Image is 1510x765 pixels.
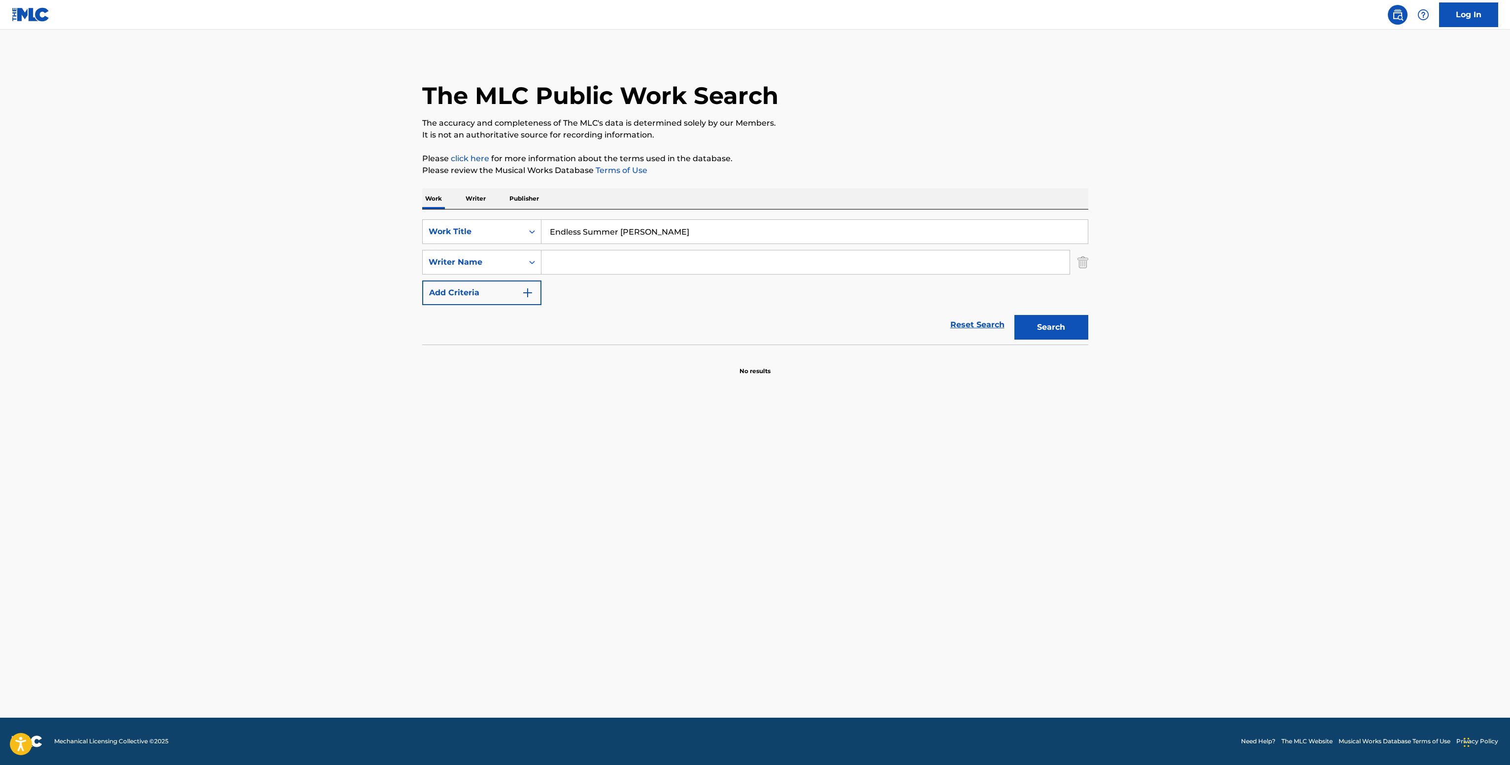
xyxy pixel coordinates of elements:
[422,117,1088,129] p: The accuracy and completeness of The MLC's data is determined solely by our Members.
[429,226,517,238] div: Work Title
[422,219,1088,345] form: Search Form
[945,314,1009,336] a: Reset Search
[1456,737,1498,746] a: Privacy Policy
[422,129,1088,141] p: It is not an authoritative source for recording information.
[422,165,1088,176] p: Please review the Musical Works Database
[429,256,517,268] div: Writer Name
[463,188,489,209] p: Writer
[422,280,541,305] button: Add Criteria
[54,737,168,746] span: Mechanical Licensing Collective © 2025
[12,735,42,747] img: logo
[422,188,445,209] p: Work
[422,153,1088,165] p: Please for more information about the terms used in the database.
[522,287,534,299] img: 9d2ae6d4665cec9f34b9.svg
[422,81,778,110] h1: The MLC Public Work Search
[1339,737,1450,746] a: Musical Works Database Terms of Use
[594,166,647,175] a: Terms of Use
[12,7,50,22] img: MLC Logo
[1014,315,1088,340] button: Search
[1461,718,1510,765] iframe: Chat Widget
[1464,728,1470,757] div: Drag
[1439,2,1498,27] a: Log In
[1388,5,1408,25] a: Public Search
[506,188,542,209] p: Publisher
[739,355,771,376] p: No results
[1417,9,1429,21] img: help
[1241,737,1275,746] a: Need Help?
[1413,5,1433,25] div: Help
[1077,250,1088,275] img: Delete Criterion
[1392,9,1404,21] img: search
[451,154,489,163] a: click here
[1281,737,1333,746] a: The MLC Website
